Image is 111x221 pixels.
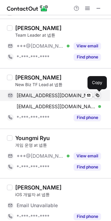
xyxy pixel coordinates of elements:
[17,153,64,159] span: ***@[DOMAIN_NAME]
[15,142,107,148] div: 게임 운영 at 넵튠
[17,103,96,110] span: [EMAIL_ADDRESS][DOMAIN_NAME]
[15,74,62,81] div: [PERSON_NAME]
[17,43,64,49] span: ***@[DOMAIN_NAME]
[15,32,107,38] div: Team Leader at 넵튠
[74,213,101,220] button: Reveal Button
[17,92,96,99] span: [EMAIL_ADDRESS][DOMAIN_NAME]
[74,54,101,61] button: Reveal Button
[74,43,101,49] button: Reveal Button
[15,135,50,141] div: Youngmi Ryu
[15,25,62,31] div: [PERSON_NAME]
[7,4,48,12] img: ContactOut v5.3.10
[15,82,107,88] div: New Biz TF Lead at 넵튠
[17,202,58,209] span: Email Unavailable
[74,153,101,159] button: Reveal Button
[15,192,107,198] div: iOS 개발자 at 넵튠
[74,164,101,171] button: Reveal Button
[15,184,62,191] div: [PERSON_NAME]
[74,114,101,121] button: Reveal Button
